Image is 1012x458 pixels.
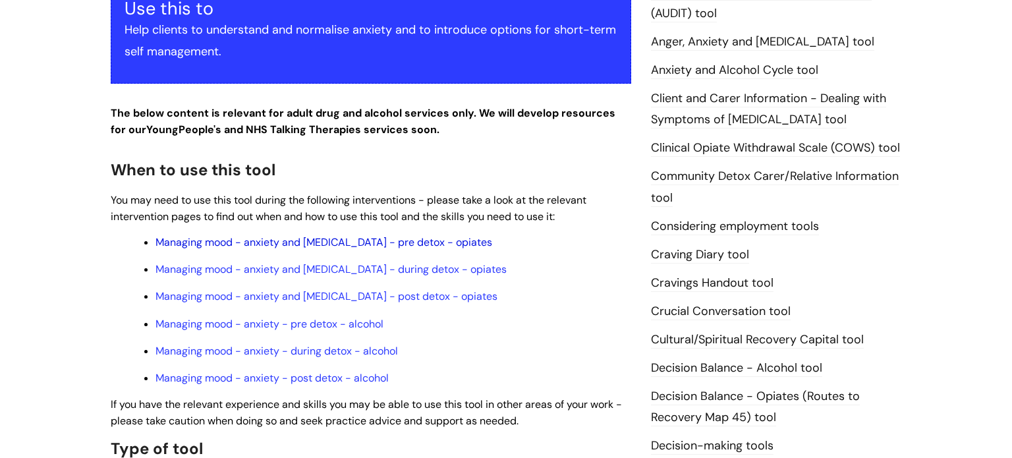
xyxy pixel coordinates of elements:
[651,360,822,377] a: Decision Balance - Alcohol tool
[651,331,864,349] a: Cultural/Spiritual Recovery Capital tool
[651,275,773,292] a: Cravings Handout tool
[155,317,383,331] a: Managing mood - anxiety - pre detox - alcohol
[155,235,492,249] a: Managing mood - anxiety and [MEDICAL_DATA] - pre detox - opiates
[125,19,617,62] p: Help clients to understand and normalise anxiety and to introduce options for short-term self man...
[155,262,507,276] a: Managing mood - anxiety and [MEDICAL_DATA] - during detox - opiates
[155,289,497,303] a: Managing mood - anxiety and [MEDICAL_DATA] - post detox - opiates
[651,34,874,51] a: Anger, Anxiety and [MEDICAL_DATA] tool
[651,62,818,79] a: Anxiety and Alcohol Cycle tool
[651,168,899,206] a: Community Detox Carer/Relative Information tool
[651,438,773,455] a: Decision-making tools
[111,106,615,136] strong: The below content is relevant for adult drug and alcohol services only. We will develop resources...
[651,140,900,157] a: Clinical Opiate Withdrawal Scale (COWS) tool
[155,344,398,358] a: Managing mood - anxiety - during detox - alcohol
[111,193,586,223] span: You may need to use this tool during the following interventions - please take a look at the rele...
[651,388,860,426] a: Decision Balance - Opiates (Routes to Recovery Map 45) tool
[155,371,389,385] a: Managing mood - anxiety - post detox - alcohol
[651,90,886,129] a: Client and Carer Information - Dealing with Symptoms of [MEDICAL_DATA] tool
[651,218,819,235] a: Considering employment tools
[111,397,622,428] span: If you have the relevant experience and skills you may be able to use this tool in other areas of...
[179,123,221,136] strong: People's
[146,123,224,136] strong: Young
[651,303,791,320] a: Crucial Conversation tool
[651,246,749,264] a: Craving Diary tool
[111,159,275,180] span: When to use this tool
